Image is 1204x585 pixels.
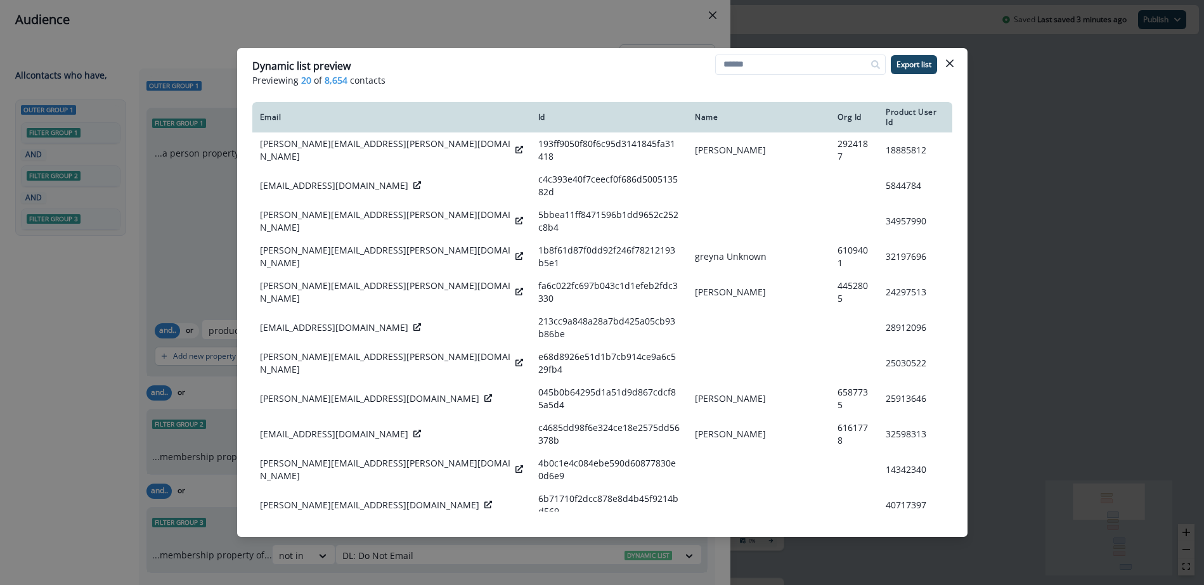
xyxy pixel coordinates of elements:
[260,179,408,192] p: [EMAIL_ADDRESS][DOMAIN_NAME]
[531,239,687,274] td: 1b8f61d87f0dd92f246f78212193b5e1
[687,274,830,310] td: [PERSON_NAME]
[878,168,952,203] td: 5844784
[878,203,952,239] td: 34957990
[940,53,960,74] button: Close
[830,132,878,168] td: 2924187
[878,487,952,523] td: 40717397
[886,107,944,127] div: Product User Id
[260,321,408,334] p: [EMAIL_ADDRESS][DOMAIN_NAME]
[538,112,680,122] div: Id
[260,244,510,269] p: [PERSON_NAME][EMAIL_ADDRESS][PERSON_NAME][DOMAIN_NAME]
[695,112,822,122] div: Name
[531,487,687,523] td: 6b71710f2dcc878e8d4b45f9214bd569
[531,345,687,381] td: e68d8926e51d1b7cb914ce9a6c529fb4
[260,499,479,511] p: [PERSON_NAME][EMAIL_ADDRESS][DOMAIN_NAME]
[878,274,952,310] td: 24297513
[531,132,687,168] td: 193ff9050f80f6c95d3141845fa31418
[878,310,952,345] td: 28912096
[260,138,510,163] p: [PERSON_NAME][EMAIL_ADDRESS][PERSON_NAME][DOMAIN_NAME]
[897,60,931,69] p: Export list
[878,239,952,274] td: 32197696
[687,132,830,168] td: [PERSON_NAME]
[830,381,878,416] td: 6587735
[531,203,687,239] td: 5bbea11ff8471596b1dd9652c252c8b4
[531,416,687,452] td: c4685dd98f6e324ce18e2575dd56378b
[830,239,878,274] td: 6109401
[260,428,408,440] p: [EMAIL_ADDRESS][DOMAIN_NAME]
[687,239,830,274] td: greyna Unknown
[687,416,830,452] td: [PERSON_NAME]
[531,452,687,487] td: 4b0c1e4c084ebe590d60877830e0d6e9
[830,274,878,310] td: 4452805
[260,350,510,376] p: [PERSON_NAME][EMAIL_ADDRESS][PERSON_NAME][DOMAIN_NAME]
[531,310,687,345] td: 213cc9a848a28a7bd425a05cb93b86be
[260,457,510,482] p: [PERSON_NAME][EMAIL_ADDRESS][PERSON_NAME][DOMAIN_NAME]
[260,209,510,234] p: [PERSON_NAME][EMAIL_ADDRESS][PERSON_NAME][DOMAIN_NAME]
[260,112,523,122] div: Email
[878,381,952,416] td: 25913646
[301,74,311,87] span: 20
[531,381,687,416] td: 045b0b64295d1a51d9d867cdcf85a5d4
[687,381,830,416] td: [PERSON_NAME]
[838,112,871,122] div: Org Id
[878,345,952,381] td: 25030522
[252,58,351,74] p: Dynamic list preview
[878,452,952,487] td: 14342340
[531,168,687,203] td: c4c393e40f7ceecf0f686d500513582d
[878,132,952,168] td: 18885812
[260,280,510,305] p: [PERSON_NAME][EMAIL_ADDRESS][PERSON_NAME][DOMAIN_NAME]
[878,416,952,452] td: 32598313
[260,392,479,405] p: [PERSON_NAME][EMAIL_ADDRESS][DOMAIN_NAME]
[325,74,347,87] span: 8,654
[252,74,952,87] p: Previewing of contacts
[531,274,687,310] td: fa6c022fc697b043c1d1efeb2fdc3330
[830,416,878,452] td: 6161778
[891,55,937,74] button: Export list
